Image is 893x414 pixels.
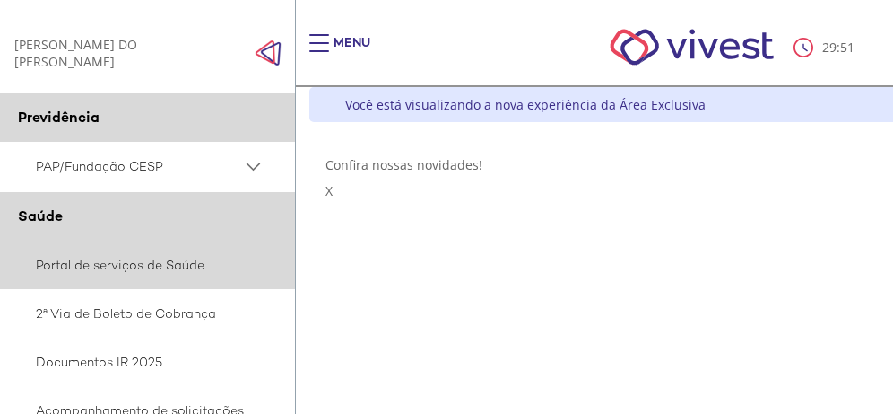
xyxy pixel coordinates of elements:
div: [PERSON_NAME] DO [PERSON_NAME] [14,36,230,70]
div: Menu [334,34,370,70]
img: Vivest [590,9,793,85]
span: Click to close side navigation. [255,40,282,66]
div: : [793,38,858,57]
span: Previdência [18,108,100,127]
span: PAP/Fundação CESP [36,155,242,178]
span: X [325,182,333,199]
span: 51 [840,39,854,56]
div: Você está visualizando a nova experiência da Área Exclusiva [345,96,706,113]
span: Saúde [18,207,63,225]
span: 29 [822,39,837,56]
img: Fechar menu [255,40,282,66]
